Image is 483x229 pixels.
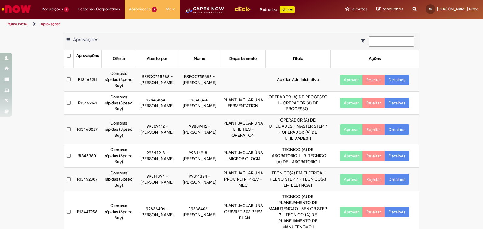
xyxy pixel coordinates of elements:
div: Aberto por [147,56,167,62]
td: Compras rápidas (Speed Buy) [101,91,136,115]
span: More [166,6,175,12]
td: BRFOC755688 - [PERSON_NAME] [136,68,178,91]
button: Rejeitar [362,151,385,161]
img: CapexLogo5.png [184,6,225,18]
button: Aprovar [340,75,363,85]
span: Aprovações [129,6,151,12]
a: Detalhes [385,207,409,217]
button: Aprovar [340,151,363,161]
td: Auxiliar Administrativo [265,68,330,91]
span: [PERSON_NAME] Rizzo [437,6,478,12]
button: Rejeitar [362,174,385,185]
td: Compras rápidas (Speed Buy) [101,68,136,91]
div: Padroniza [260,6,295,13]
p: +GenAi [280,6,295,13]
td: Compras rápidas (Speed Buy) [101,144,136,168]
td: R13453601 [74,144,101,168]
td: TECNICO(A) EM ELETRICA I PLENO STEP 7 - TECNICO(A) EM ELETRICA I [265,168,330,191]
td: BRFOC755688 - [PERSON_NAME] [178,68,221,91]
div: Departamento [229,56,257,62]
td: OPERADOR (A) DE PROCESSO I - OPERADOR (A) DE PROCESSO I [265,91,330,115]
button: Aprovar [340,174,363,185]
button: Rejeitar [362,75,385,85]
button: Rejeitar [362,207,385,217]
div: Oferta [113,56,125,62]
td: R13463211 [74,68,101,91]
td: 99844918 - [PERSON_NAME] [178,144,221,168]
td: PLANT JAGUARIUNA FERMENTATION [221,91,265,115]
a: Detalhes [385,124,409,135]
span: AR [429,7,432,11]
td: Compras rápidas (Speed Buy) [101,168,136,191]
td: 99844918 - [PERSON_NAME] [136,144,178,168]
span: Requisições [42,6,63,12]
td: 99809412 - [PERSON_NAME] [178,115,221,144]
td: 99845864 - [PERSON_NAME] [136,91,178,115]
td: 99809412 - [PERSON_NAME] [136,115,178,144]
td: PLANT JAGUARIÚNA - MICROBIOLOGIA [221,144,265,168]
span: 9 [152,7,157,12]
img: ServiceNow [1,3,32,15]
a: Rascunhos [376,6,403,12]
button: Aprovar [340,124,363,135]
td: OPERADOR (A) DE UTILIDADES II MASTER STEP 7 - OPERADOR (A) DE UTILIDADES II [265,115,330,144]
span: Despesas Corporativas [78,6,120,12]
td: 99845864 - [PERSON_NAME] [178,91,221,115]
div: Nome [194,56,205,62]
td: 99814394 - [PERSON_NAME] [136,168,178,191]
button: Rejeitar [362,124,385,135]
span: 1 [64,7,69,12]
td: R13462161 [74,91,101,115]
td: TECNICO (A) DE LABORATORIO I - 3-TECNICO (A) DE LABORATORIO I [265,144,330,168]
i: Mostrar filtros para: Suas Solicitações [361,39,368,43]
span: Aprovações [73,37,98,43]
img: click_logo_yellow_360x200.png [234,4,251,13]
button: Rejeitar [362,98,385,108]
span: Rascunhos [382,6,403,12]
button: Aprovar [340,98,363,108]
a: Página inicial [7,22,28,26]
button: Aprovar [340,207,363,217]
th: Aprovações [74,50,101,68]
td: 99814394 - [PERSON_NAME] [178,168,221,191]
td: R13460027 [74,115,101,144]
a: Detalhes [385,98,409,108]
td: R13452307 [74,168,101,191]
div: Ações [369,56,381,62]
span: Favoritos [351,6,367,12]
ul: Trilhas de página [5,19,317,30]
a: Aprovações [41,22,61,26]
div: Aprovações [76,53,99,59]
td: PLANT JAGUARIUNA PROC REFRI PREV - MEC [221,168,265,191]
a: Detalhes [385,75,409,85]
a: Detalhes [385,174,409,185]
td: PLANT JAGUARIUNA UTILITIES - OPERATION [221,115,265,144]
td: Compras rápidas (Speed Buy) [101,115,136,144]
div: Título [293,56,303,62]
a: Detalhes [385,151,409,161]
